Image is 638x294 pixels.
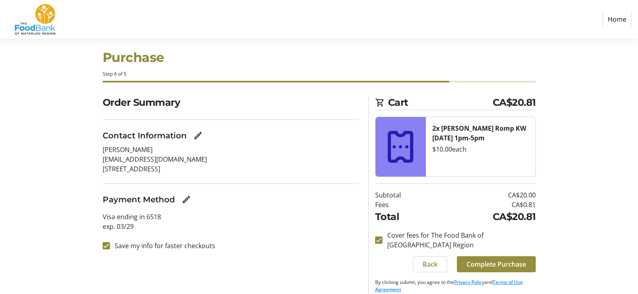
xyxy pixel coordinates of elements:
[103,193,175,206] h3: Payment Method
[375,210,435,224] td: Total
[103,48,536,67] h1: Purchase
[375,279,523,293] a: Terms of Use Agreement
[493,95,536,110] span: CA$20.81
[435,200,536,210] td: CA$0.81
[413,256,447,272] button: Back
[388,95,493,110] span: Cart
[454,279,484,286] a: Privacy Policy
[103,154,359,164] p: [EMAIL_ADDRESS][DOMAIN_NAME]
[103,95,359,110] h2: Order Summary
[603,12,632,27] a: Home
[435,210,536,224] td: CA$20.81
[432,124,526,142] strong: 2x [PERSON_NAME] Romp KW [DATE] 1pm-5pm
[423,259,438,269] span: Back
[6,3,64,35] img: The Food Bank of Waterloo Region's Logo
[375,190,435,200] td: Subtotal
[435,190,536,200] td: CA$20.00
[457,256,536,272] button: Complete Purchase
[467,259,526,269] span: Complete Purchase
[432,144,529,154] div: $10.00 each
[375,279,536,293] p: By clicking submit, you agree to the and
[382,230,536,250] label: Cover fees for The Food Bank of [GEOGRAPHIC_DATA] Region
[178,191,194,208] button: Edit Payment Method
[103,145,359,154] p: [PERSON_NAME]
[103,164,359,174] p: [STREET_ADDRESS]
[110,241,215,251] label: Save my info for faster checkouts
[190,127,206,144] button: Edit Contact Information
[375,200,435,210] td: Fees
[103,70,536,78] div: Step 4 of 5
[103,130,187,142] h3: Contact Information
[103,212,359,231] p: Visa ending in 6518 exp. 03/29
